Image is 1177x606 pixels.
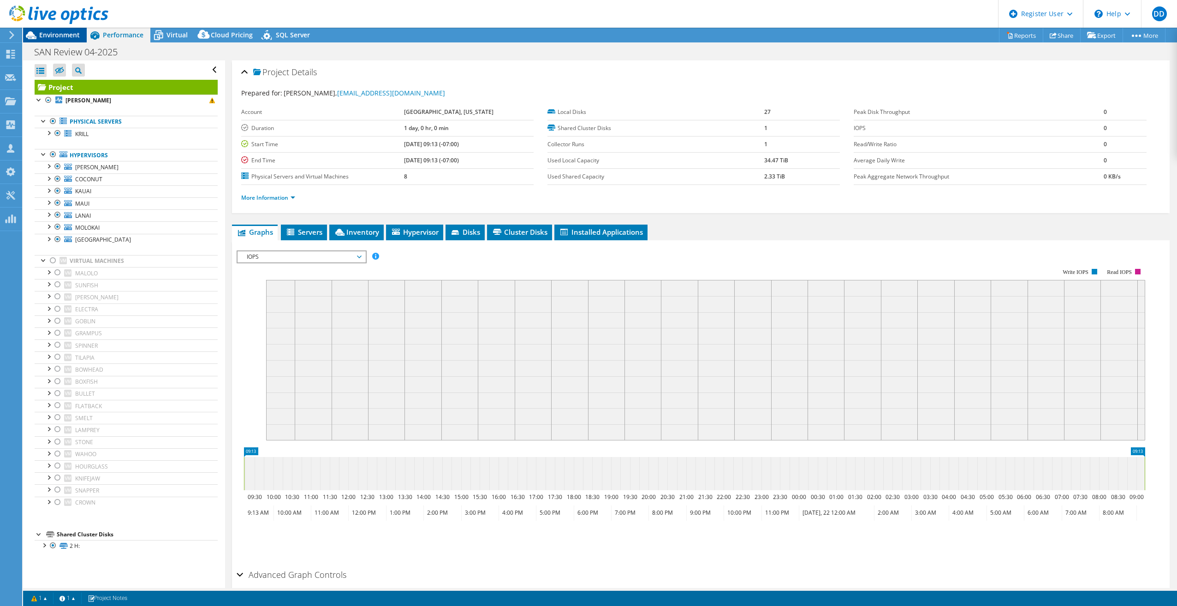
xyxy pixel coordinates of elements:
text: 08:00 [1092,493,1106,501]
text: 10:00 [266,493,280,501]
b: [GEOGRAPHIC_DATA], [US_STATE] [404,108,493,116]
a: KNIFEJAW [35,472,218,484]
text: 02:30 [885,493,899,501]
span: SMELT [75,414,93,422]
text: 14:30 [435,493,449,501]
a: GOBLIN [35,315,218,327]
span: SQL Server [276,30,310,39]
a: STONE [35,436,218,448]
a: WAHOO [35,448,218,460]
a: 1 [25,593,53,604]
text: 07:30 [1073,493,1087,501]
text: 22:30 [735,493,749,501]
span: Project [253,68,289,77]
a: Share [1043,28,1081,42]
a: Physical Servers [35,116,218,128]
text: Write IOPS [1063,269,1088,275]
span: Installed Applications [559,227,643,237]
label: Used Local Capacity [547,156,764,165]
text: 23:30 [773,493,787,501]
label: Peak Disk Throughput [854,107,1104,117]
span: Environment [39,30,80,39]
a: Export [1080,28,1123,42]
a: FLATBACK [35,400,218,412]
h2: Advanced Graph Controls [237,565,346,584]
a: More Information [241,194,295,202]
b: 34.47 TiB [764,156,788,164]
a: HOURGLASS [35,460,218,472]
a: BOWHEAD [35,363,218,375]
b: [DATE] 09:13 (-07:00) [404,156,459,164]
span: [PERSON_NAME], [284,89,445,97]
a: KRILL [35,128,218,140]
span: WAHOO [75,450,96,458]
a: COCONUT [35,173,218,185]
a: MALOLO [35,267,218,279]
text: 22:00 [716,493,731,501]
a: KAUAI [35,185,218,197]
a: [PERSON_NAME] [35,161,218,173]
label: Used Shared Capacity [547,172,764,181]
a: [PERSON_NAME] [35,291,218,303]
span: Hypervisor [391,227,439,237]
label: Read/Write Ratio [854,140,1104,149]
text: 18:00 [566,493,581,501]
text: 08:30 [1111,493,1125,501]
text: 21:30 [698,493,712,501]
span: HOURGLASS [75,463,108,470]
b: 2.33 TiB [764,172,785,180]
span: Cloud Pricing [211,30,253,39]
span: SNAPPER [75,487,99,494]
a: Virtual Machines [35,255,218,267]
text: 15:00 [454,493,468,501]
span: MOLOKAI [75,224,100,232]
text: 04:00 [941,493,956,501]
span: Performance [103,30,143,39]
b: 1 [764,124,767,132]
text: 17:00 [529,493,543,501]
h1: SAN Review 04-2025 [30,47,132,57]
div: Shared Cluster Disks [57,529,218,540]
a: GRAMPUS [35,327,218,339]
text: 04:30 [960,493,975,501]
text: 05:00 [979,493,993,501]
span: [GEOGRAPHIC_DATA] [75,236,131,244]
text: 00:00 [791,493,806,501]
text: 21:00 [679,493,693,501]
b: 1 day, 0 hr, 0 min [404,124,449,132]
span: [PERSON_NAME] [75,163,119,171]
text: 23:00 [754,493,768,501]
span: Details [291,66,317,77]
a: SMELT [35,412,218,424]
text: 06:00 [1016,493,1031,501]
a: Hypervisors [35,149,218,161]
b: 8 [404,172,407,180]
text: 13:00 [379,493,393,501]
text: 05:30 [998,493,1012,501]
text: 19:00 [604,493,618,501]
span: ELECTRA [75,305,98,313]
b: 0 [1104,156,1107,164]
text: 02:00 [867,493,881,501]
a: [EMAIL_ADDRESS][DOMAIN_NAME] [337,89,445,97]
span: IOPS [242,251,361,262]
text: 18:30 [585,493,599,501]
b: 0 [1104,140,1107,148]
text: 16:30 [510,493,524,501]
span: COCONUT [75,175,102,183]
label: Start Time [241,140,404,149]
text: 16:00 [491,493,505,501]
span: TILAPIA [75,354,95,362]
span: STONE [75,438,93,446]
span: CROWN [75,499,95,506]
b: 0 [1104,124,1107,132]
a: BULLET [35,388,218,400]
text: 11:30 [322,493,337,501]
b: 0 KB/s [1104,172,1121,180]
b: 27 [764,108,771,116]
a: MOLOKAI [35,221,218,233]
a: ELECTRA [35,303,218,315]
span: BOWHEAD [75,366,103,374]
b: [DATE] 09:13 (-07:00) [404,140,459,148]
text: 01:00 [829,493,843,501]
